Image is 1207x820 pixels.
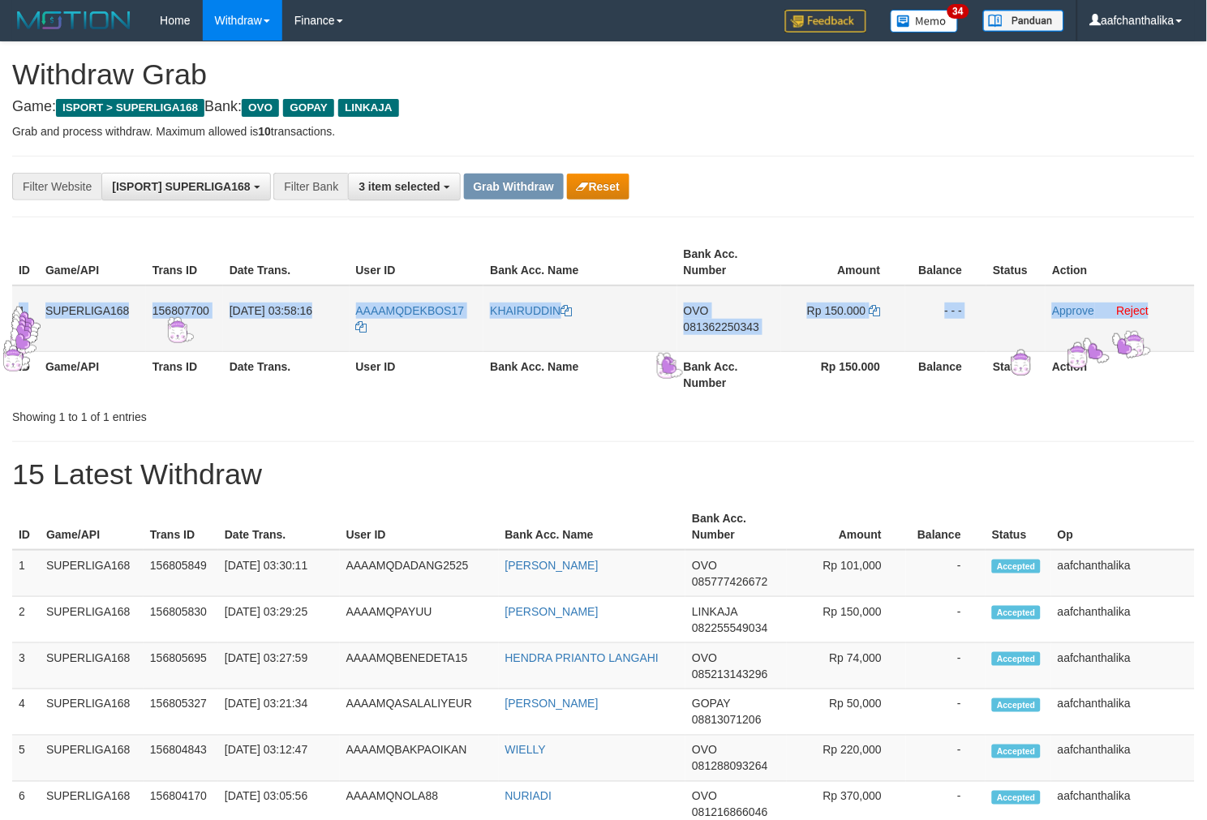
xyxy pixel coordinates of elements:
h1: Withdraw Grab [12,58,1195,91]
span: OVO [692,744,717,757]
span: Accepted [992,745,1041,758]
td: AAAAMQPAYUU [340,597,499,643]
span: Accepted [992,606,1041,620]
span: [DATE] 03:58:16 [230,304,312,317]
th: ID [12,239,39,285]
td: - [906,689,986,736]
td: [DATE] 03:21:34 [218,689,340,736]
span: OVO [692,790,717,803]
th: Date Trans. [223,351,350,397]
th: Game/API [39,239,146,285]
td: aafchanthalika [1051,597,1195,643]
span: OVO [684,304,709,317]
div: Filter Bank [273,173,348,200]
td: 156804843 [144,736,218,782]
th: Amount [787,504,906,550]
span: GOPAY [283,99,334,117]
td: Rp 150,000 [787,597,906,643]
span: Copy 081216866046 to clipboard [692,806,767,819]
span: AAAAMQDEKBOS17 [356,304,465,317]
span: OVO [692,651,717,664]
th: Balance [905,239,987,285]
td: aafchanthalika [1051,643,1195,689]
th: User ID [340,504,499,550]
th: Trans ID [144,504,218,550]
td: - [906,550,986,597]
td: 2 [12,597,40,643]
p: Grab and process withdraw. Maximum allowed is transactions. [12,123,1195,140]
th: Bank Acc. Name [483,351,677,397]
td: SUPERLIGA168 [40,550,144,597]
td: 4 [12,689,40,736]
span: Rp 150.000 [807,304,866,317]
span: Copy 08813071206 to clipboard [692,714,762,727]
span: Accepted [992,791,1041,805]
span: Copy 085777426672 to clipboard [692,575,767,588]
a: KHAIRUDDIN [490,304,572,317]
th: Balance [906,504,986,550]
span: 156807700 [152,304,209,317]
td: [DATE] 03:12:47 [218,736,340,782]
td: SUPERLIGA168 [39,285,146,352]
span: Accepted [992,560,1041,573]
span: Copy 081362250343 to clipboard [684,320,759,333]
span: OVO [242,99,279,117]
img: Button%20Memo.svg [891,10,959,32]
th: Date Trans. [223,239,350,285]
td: - - - [905,285,987,352]
td: AAAAMQBAKPAOIKAN [340,736,499,782]
button: Grab Withdraw [464,174,564,200]
img: panduan.png [983,10,1064,32]
th: Status [986,239,1046,285]
th: Status [986,351,1046,397]
th: Date Trans. [218,504,340,550]
td: - [906,643,986,689]
a: NURIADI [505,790,552,803]
button: Reset [567,174,629,200]
a: [PERSON_NAME] [505,698,599,711]
img: MOTION_logo.png [12,8,135,32]
h4: Game: Bank: [12,99,1195,115]
td: - [906,736,986,782]
th: Rp 150.000 [781,351,905,397]
span: Accepted [992,698,1041,712]
a: WIELLY [505,744,546,757]
th: Trans ID [146,239,223,285]
span: OVO [692,559,717,572]
td: 156805695 [144,643,218,689]
th: Action [1046,239,1195,285]
th: Bank Acc. Number [677,351,781,397]
td: [DATE] 03:30:11 [218,550,340,597]
th: Status [986,504,1051,550]
th: Game/API [39,351,146,397]
th: Op [1051,504,1195,550]
td: 156805327 [144,689,218,736]
td: 156805830 [144,597,218,643]
span: 34 [947,4,969,19]
div: Showing 1 to 1 of 1 entries [12,402,491,425]
span: Copy 085213143296 to clipboard [692,668,767,680]
th: User ID [350,351,484,397]
th: Balance [905,351,987,397]
td: 5 [12,736,40,782]
td: 156805849 [144,550,218,597]
span: GOPAY [692,698,730,711]
span: [ISPORT] SUPERLIGA168 [112,180,250,193]
a: Copy 150000 to clipboard [870,304,881,317]
td: SUPERLIGA168 [40,597,144,643]
span: LINKAJA [692,605,737,618]
th: ID [12,351,39,397]
td: aafchanthalika [1051,689,1195,736]
td: SUPERLIGA168 [40,689,144,736]
td: Rp 220,000 [787,736,906,782]
span: Copy 082255549034 to clipboard [692,621,767,634]
td: aafchanthalika [1051,550,1195,597]
span: Copy 081288093264 to clipboard [692,760,767,773]
th: ID [12,504,40,550]
td: aafchanthalika [1051,736,1195,782]
span: 3 item selected [359,180,440,193]
td: Rp 101,000 [787,550,906,597]
a: Approve [1052,304,1094,317]
span: LINKAJA [338,99,399,117]
td: Rp 74,000 [787,643,906,689]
